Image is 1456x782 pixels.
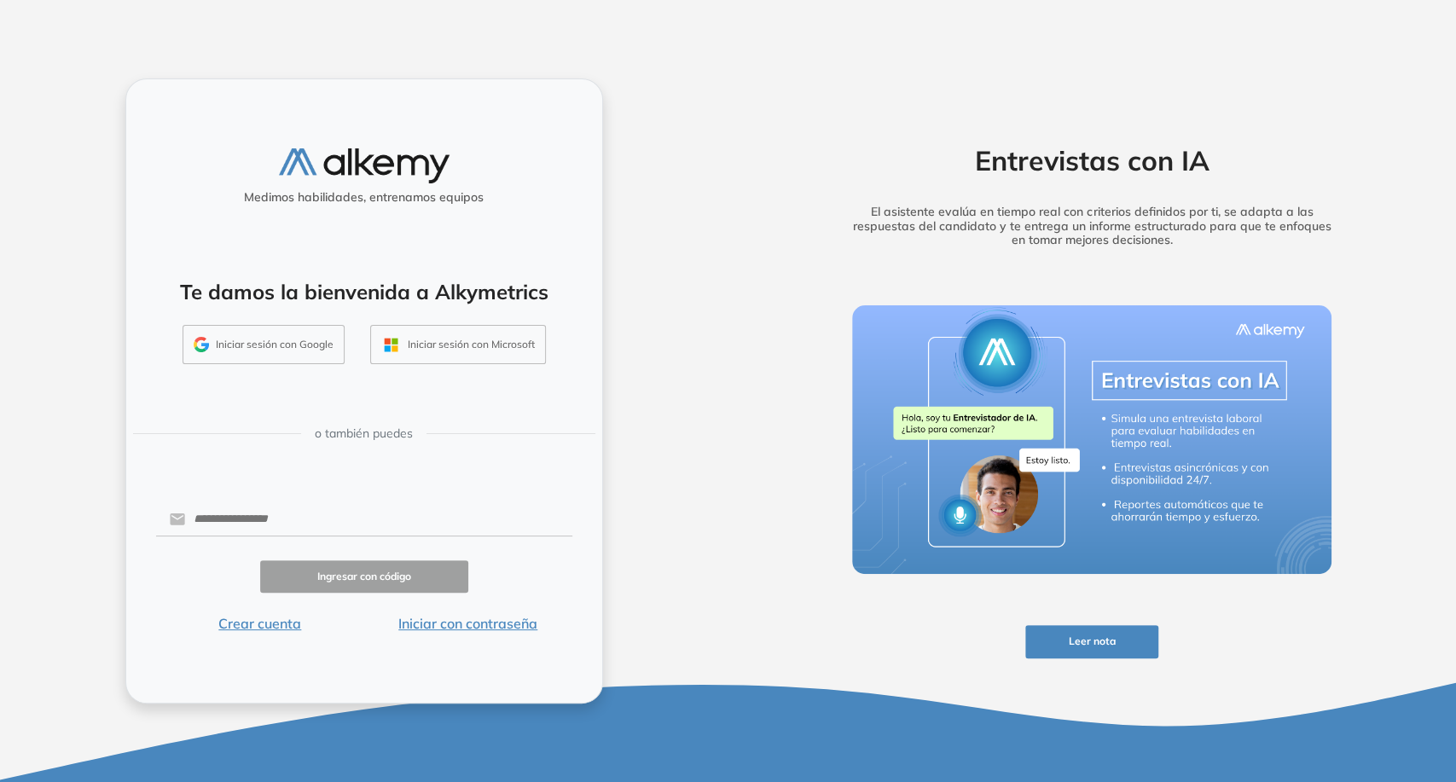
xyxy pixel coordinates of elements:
[148,280,580,304] h4: Te damos la bienvenida a Alkymetrics
[1025,625,1158,658] button: Leer nota
[194,337,209,352] img: GMAIL_ICON
[826,205,1358,247] h5: El asistente evalúa en tiempo real con criterios definidos por ti, se adapta a las respuestas del...
[370,325,546,364] button: Iniciar sesión con Microsoft
[381,335,401,355] img: OUTLOOK_ICON
[826,144,1358,177] h2: Entrevistas con IA
[315,425,413,443] span: o también puedes
[279,148,450,183] img: logo-alkemy
[852,305,1331,575] img: img-more-info
[1149,584,1456,782] div: Widget de chat
[183,325,345,364] button: Iniciar sesión con Google
[156,613,364,634] button: Crear cuenta
[364,613,572,634] button: Iniciar con contraseña
[133,190,595,205] h5: Medimos habilidades, entrenamos equipos
[1149,584,1456,782] iframe: Chat Widget
[260,560,468,594] button: Ingresar con código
